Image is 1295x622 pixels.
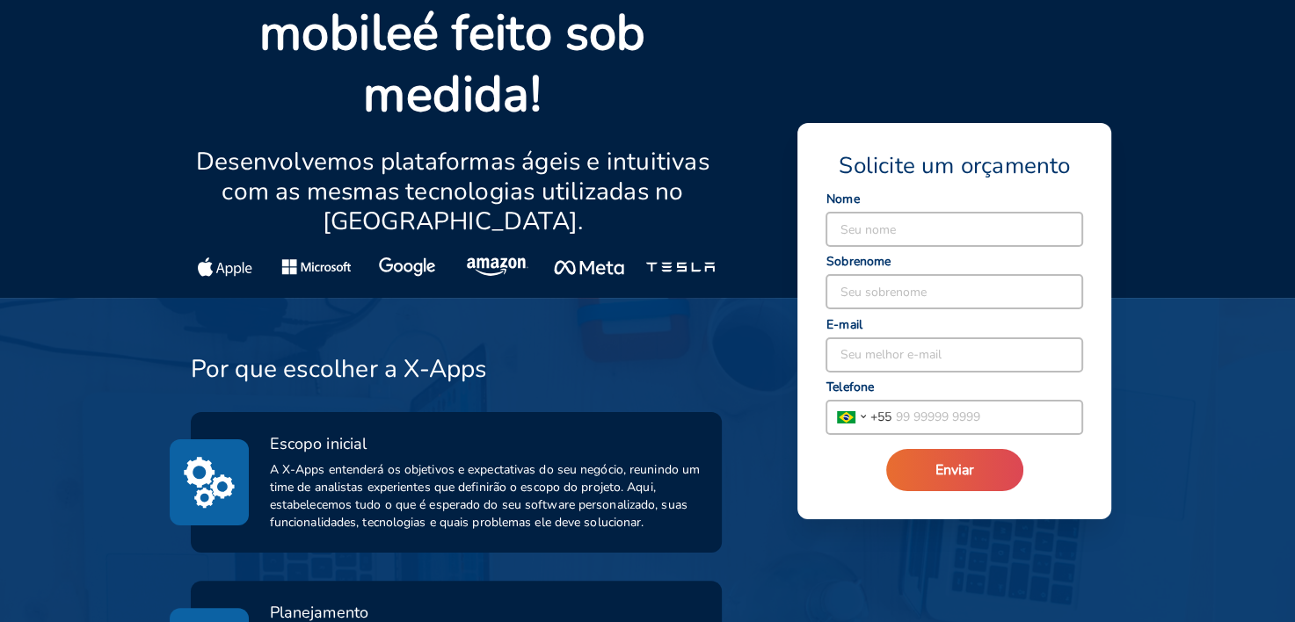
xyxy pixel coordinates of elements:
[839,151,1070,181] span: Solicite um orçamento
[886,449,1023,491] button: Enviar
[891,401,1082,434] input: 99 99999 9999
[467,257,530,277] img: Amazon
[270,433,367,454] span: Escopo inicial
[826,213,1082,246] input: Seu nome
[270,461,702,532] span: A X-Apps entenderá os objetivos e expectativas do seu negócio, reunindo um time de analistas expe...
[191,354,487,384] h3: Por que escolher a X-Apps
[870,408,891,426] span: + 55
[281,257,351,277] img: Microsoft
[554,257,623,277] img: Meta
[826,275,1082,308] input: Seu sobrenome
[645,257,715,277] img: Tesla
[184,453,235,511] img: method1_initial_scope.svg
[198,257,252,277] img: Apple
[935,460,974,480] span: Enviar
[379,257,436,277] img: Google
[191,147,716,236] p: Desenvolvemos plataformas ágeis e intuitivas com as mesmas tecnologias utilizadas no [GEOGRAPHIC_...
[826,338,1082,372] input: Seu melhor e-mail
